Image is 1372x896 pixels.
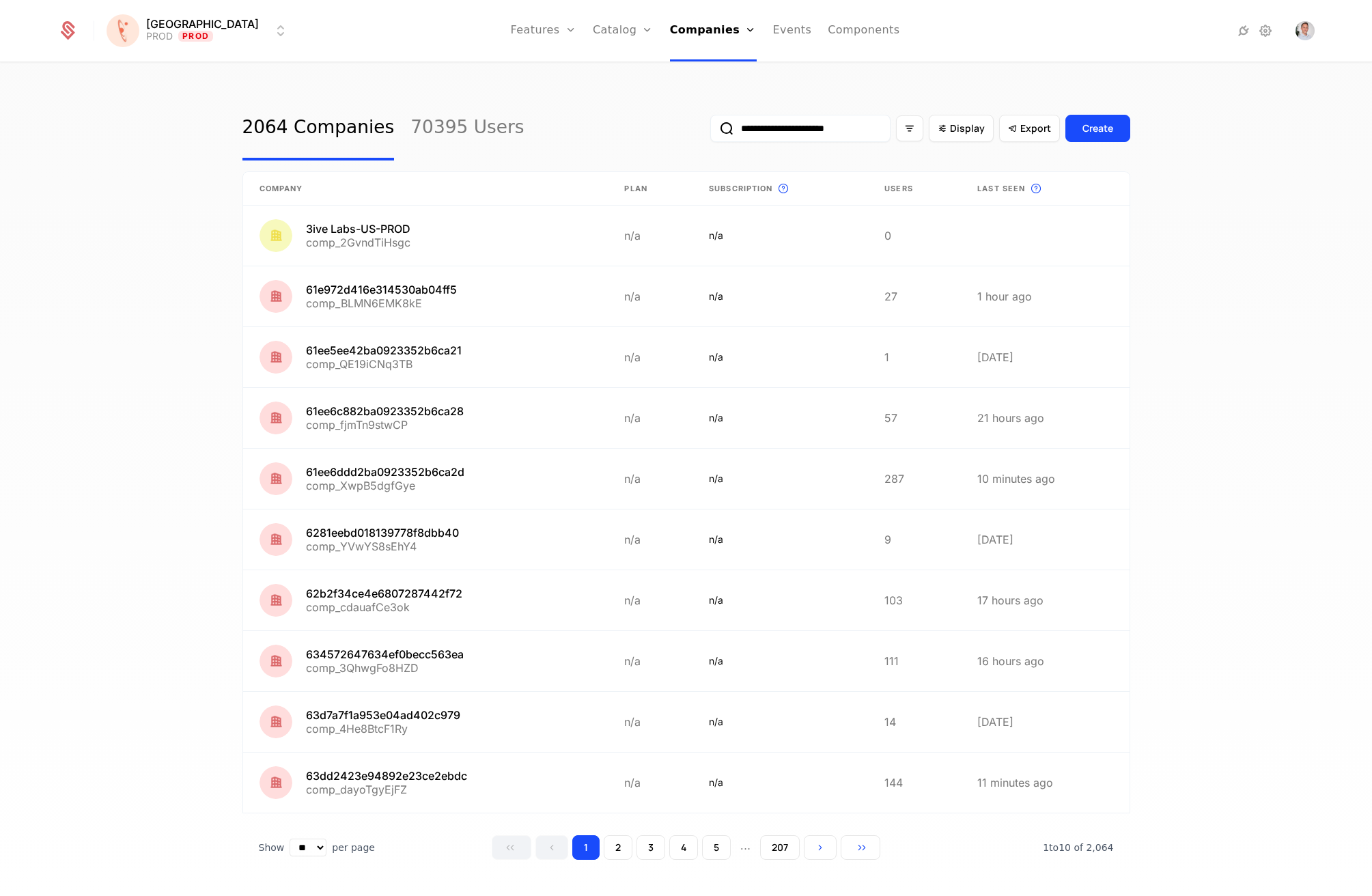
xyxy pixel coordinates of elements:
[977,183,1025,195] span: Last seen
[1082,122,1113,135] div: Create
[702,835,731,860] button: Go to page 5
[111,16,289,46] button: Select environment
[1020,122,1051,135] span: Export
[1043,842,1086,853] span: 1 to 10 of
[259,841,285,854] span: Show
[804,835,837,860] button: Go to next page
[1296,21,1315,40] img: Sam Frey
[1065,115,1130,142] button: Create
[999,115,1060,142] button: Export
[1043,842,1113,853] span: 2,064
[669,835,698,860] button: Go to page 4
[243,172,608,206] th: Company
[107,14,139,47] img: Florence
[178,31,213,42] span: Prod
[332,841,375,854] span: per page
[868,172,961,206] th: Users
[896,115,923,141] button: Filter options
[410,96,524,160] a: 70395 Users
[604,835,632,860] button: Go to page 2
[146,29,173,43] div: PROD
[841,835,880,860] button: Go to last page
[242,835,1130,860] div: Table pagination
[535,835,568,860] button: Go to previous page
[1235,23,1252,39] a: Integrations
[608,172,692,206] th: Plan
[950,122,985,135] span: Display
[492,835,531,860] button: Go to first page
[636,835,665,860] button: Go to page 3
[709,183,772,195] span: Subscription
[290,839,326,856] select: Select page size
[572,835,600,860] button: Go to page 1
[735,835,756,860] span: ...
[1257,23,1274,39] a: Settings
[146,18,259,29] span: [GEOGRAPHIC_DATA]
[1296,21,1315,40] button: Open user button
[760,835,800,860] button: Go to page 207
[492,835,880,860] div: Page navigation
[242,96,395,160] a: 2064 Companies
[929,115,994,142] button: Display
